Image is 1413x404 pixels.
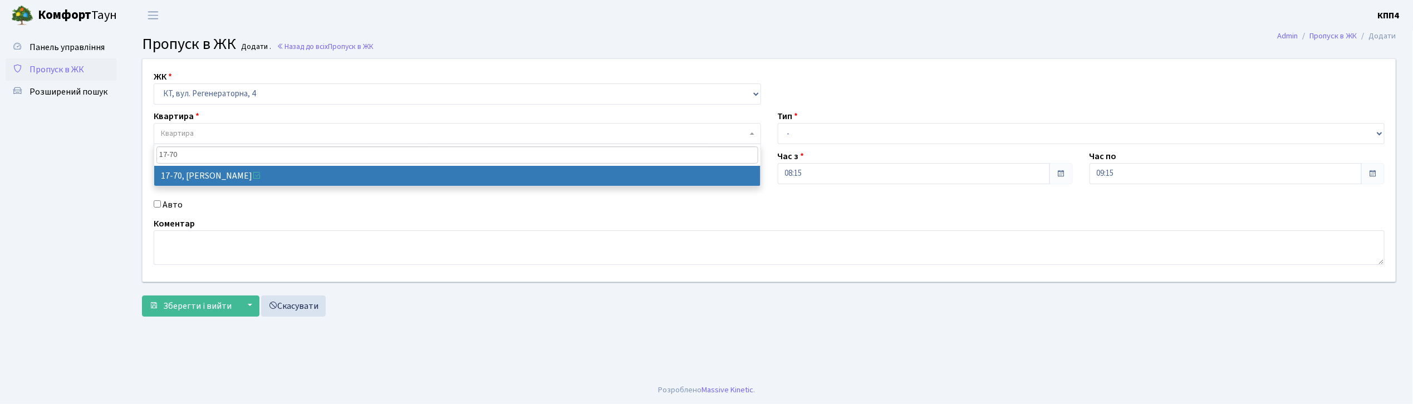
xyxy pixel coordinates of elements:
label: Коментар [154,217,195,230]
span: Пропуск в ЖК [30,63,84,76]
span: Квартира [161,128,194,139]
a: Пропуск в ЖК [6,58,117,81]
b: Комфорт [38,6,91,24]
a: КПП4 [1378,9,1400,22]
li: Додати [1357,30,1396,42]
img: logo.png [11,4,33,27]
span: Таун [38,6,117,25]
nav: breadcrumb [1261,24,1413,48]
label: Тип [778,110,798,123]
li: 17-70, [PERSON_NAME] [154,166,761,186]
a: Назад до всіхПропуск в ЖК [277,41,374,52]
label: Квартира [154,110,199,123]
span: Пропуск в ЖК [142,33,236,55]
label: ЖК [154,70,172,83]
label: Час з [778,150,804,163]
a: Розширений пошук [6,81,117,103]
span: Зберегти і вийти [163,300,232,312]
span: Розширений пошук [30,86,107,98]
span: Пропуск в ЖК [328,41,374,52]
a: Пропуск в ЖК [1310,30,1357,42]
small: Додати . [239,42,272,52]
button: Переключити навігацію [139,6,167,24]
label: Час по [1090,150,1117,163]
div: Розроблено . [658,384,755,396]
a: Massive Kinetic [701,384,753,396]
a: Admin [1278,30,1298,42]
a: Панель управління [6,36,117,58]
a: Скасувати [261,295,326,317]
button: Зберегти і вийти [142,295,239,317]
label: Авто [163,198,183,211]
span: Панель управління [30,41,105,53]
